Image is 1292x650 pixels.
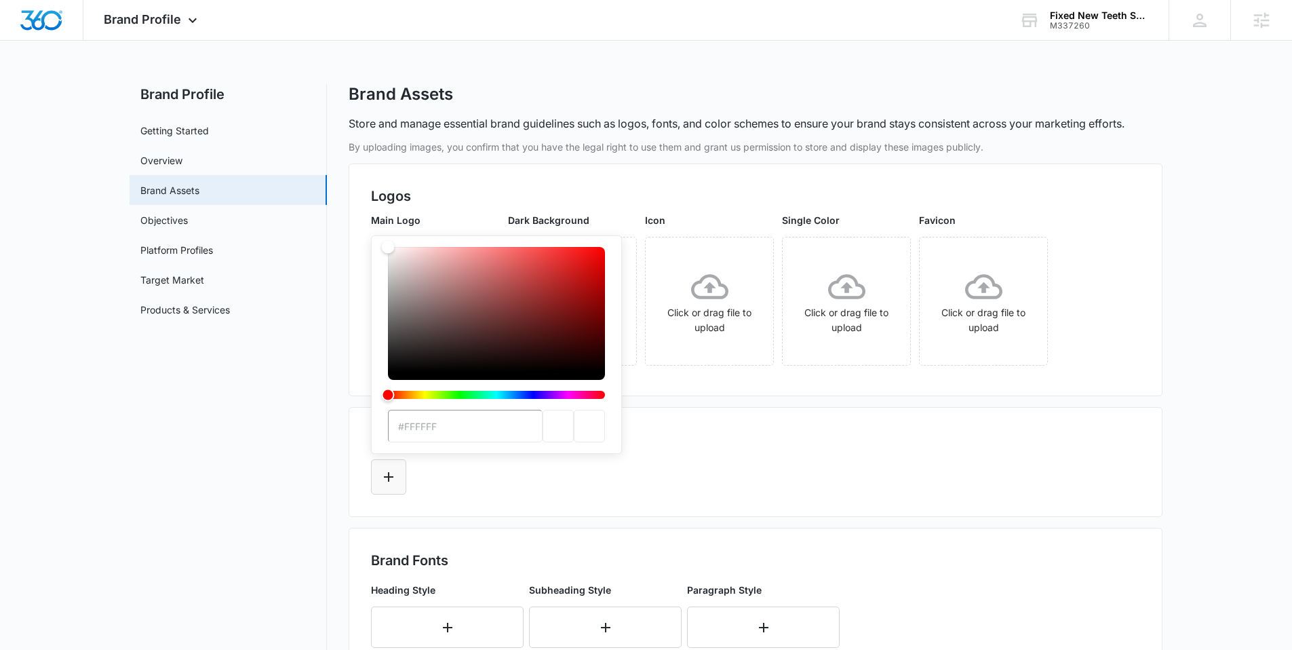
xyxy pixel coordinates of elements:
span: Click or drag file to upload [783,237,910,365]
div: color-picker-container [388,247,605,442]
a: Overview [140,153,182,168]
input: color-picker-input [388,410,543,442]
p: Store and manage essential brand guidelines such as logos, fonts, and color schemes to ensure you... [349,115,1124,132]
div: previous color [543,410,574,442]
div: color-picker [388,247,605,410]
div: Color [388,247,605,372]
a: Objectives [140,213,188,227]
h2: Logos [371,186,1140,206]
span: Brand Profile [104,12,181,26]
div: Hue [388,391,605,399]
div: account id [1050,21,1149,31]
span: Click or drag file to upload [920,237,1047,365]
div: current color selection [574,410,605,442]
a: Getting Started [140,123,209,138]
h2: Brand Profile [130,84,327,104]
span: Click or drag file to upload [646,237,773,365]
p: Paragraph Style [687,583,840,597]
a: Target Market [140,273,204,287]
h1: Brand Assets [349,84,453,104]
p: Favicon [919,213,1048,227]
p: Icon [645,213,774,227]
a: Platform Profiles [140,243,213,257]
p: Subheading Style [529,583,682,597]
p: Main Logo [371,213,500,227]
a: Brand Assets [140,183,199,197]
p: Dark Background [508,213,637,227]
button: Edit Color [371,459,406,495]
div: Click or drag file to upload [783,268,910,335]
div: Click or drag file to upload [646,268,773,335]
p: Single Color [782,213,911,227]
h2: Brand Fonts [371,550,1140,571]
div: account name [1050,10,1149,21]
p: By uploading images, you confirm that you have the legal right to use them and grant us permissio... [349,140,1162,154]
div: Click or drag file to upload [920,268,1047,335]
a: Products & Services [140,303,230,317]
p: Heading Style [371,583,524,597]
